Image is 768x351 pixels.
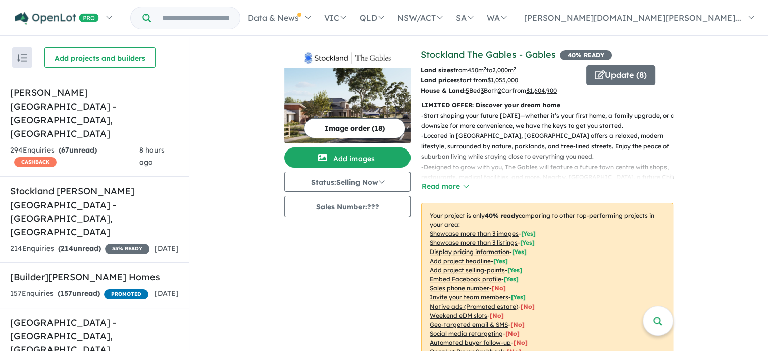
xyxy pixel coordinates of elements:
[421,111,681,131] p: - Start shaping your future [DATE]—whether it’s your first home, a family upgrade, or a downsize ...
[421,48,556,60] a: Stockland The Gables - Gables
[492,66,516,74] u: 2,000 m
[284,47,411,143] a: Stockland The Gables - Gables LogoStockland The Gables - Gables
[304,118,405,138] button: Image order (18)
[153,7,238,29] input: Try estate name, suburb, builder or developer
[560,50,612,60] span: 40 % READY
[511,293,526,301] span: [ Yes ]
[10,86,179,140] h5: [PERSON_NAME][GEOGRAPHIC_DATA] - [GEOGRAPHIC_DATA] , [GEOGRAPHIC_DATA]
[430,293,508,301] u: Invite your team members
[430,248,509,256] u: Display pricing information
[430,239,518,246] u: Showcase more than 3 listings
[10,144,139,169] div: 294 Enquir ies
[492,284,506,292] span: [ No ]
[430,257,491,265] u: Add project headline
[490,312,504,319] span: [No]
[10,270,179,284] h5: [Builder] [PERSON_NAME] Homes
[493,257,508,265] span: [ Yes ]
[507,266,522,274] span: [ Yes ]
[139,145,165,167] span: 8 hours ago
[521,303,535,310] span: [No]
[521,230,536,237] span: [ Yes ]
[60,289,72,298] span: 157
[586,65,655,85] button: Update (8)
[484,66,486,71] sup: 2
[421,75,579,85] p: start from
[520,239,535,246] span: [ Yes ]
[430,230,519,237] u: Showcase more than 3 images
[485,212,519,219] b: 40 % ready
[510,321,525,328] span: [No]
[284,196,411,217] button: Sales Number:???
[430,339,511,346] u: Automated buyer follow-up
[155,289,179,298] span: [DATE]
[487,76,518,84] u: $ 1,055,000
[421,87,466,94] b: House & Land:
[58,289,100,298] strong: ( unread)
[504,275,519,283] span: [ Yes ]
[61,145,69,155] span: 67
[14,157,57,167] span: CASHBACK
[284,147,411,168] button: Add images
[430,275,501,283] u: Embed Facebook profile
[44,47,156,68] button: Add projects and builders
[526,87,557,94] u: $ 1,604,900
[15,12,99,25] img: Openlot PRO Logo White
[430,312,487,319] u: Weekend eDM slots
[524,13,741,23] span: [PERSON_NAME][DOMAIN_NAME][PERSON_NAME]...
[61,244,73,253] span: 214
[421,181,469,192] button: Read more
[430,284,489,292] u: Sales phone number
[505,330,520,337] span: [No]
[421,162,681,204] p: - Designed to grow with you, The Gables will feature a future town centre with shops, restaurants...
[466,87,469,94] u: 5
[288,52,406,64] img: Stockland The Gables - Gables Logo
[498,87,501,94] u: 2
[284,68,411,143] img: Stockland The Gables - Gables
[421,76,457,84] b: Land prices
[59,145,97,155] strong: ( unread)
[104,289,148,299] span: PROMOTED
[421,66,453,74] b: Land sizes
[512,248,527,256] span: [ Yes ]
[10,184,179,239] h5: Stockland [PERSON_NAME][GEOGRAPHIC_DATA] - [GEOGRAPHIC_DATA] , [GEOGRAPHIC_DATA]
[105,244,149,254] span: 35 % READY
[514,66,516,71] sup: 2
[430,266,505,274] u: Add project selling-points
[481,87,484,94] u: 3
[58,244,101,253] strong: ( unread)
[284,172,411,192] button: Status:Selling Now
[10,288,148,300] div: 157 Enquir ies
[421,86,579,96] p: Bed Bath Car from
[514,339,528,346] span: [No]
[430,321,508,328] u: Geo-targeted email & SMS
[155,244,179,253] span: [DATE]
[17,54,27,62] img: sort.svg
[10,243,149,255] div: 214 Enquir ies
[430,330,503,337] u: Social media retargeting
[468,66,486,74] u: 450 m
[421,131,681,162] p: - Located in [GEOGRAPHIC_DATA], [GEOGRAPHIC_DATA] offers a relaxed, modern lifestyle, surrounded ...
[421,65,579,75] p: from
[421,100,673,110] p: LIMITED OFFER: Discover your dream home
[486,66,516,74] span: to
[430,303,518,310] u: Native ads (Promoted estate)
